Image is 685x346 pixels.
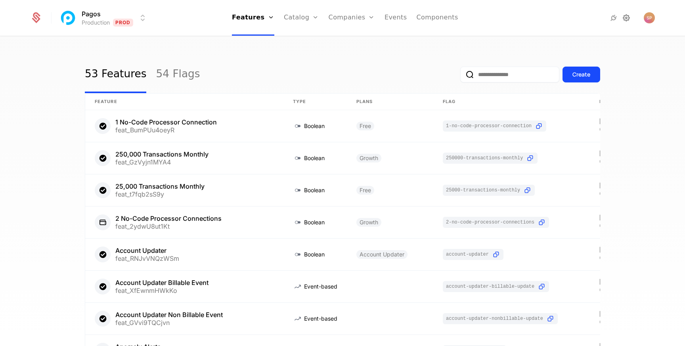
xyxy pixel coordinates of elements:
[609,13,618,23] a: Integrations
[622,13,631,23] a: Settings
[433,94,590,110] th: Flag
[85,56,146,93] a: 53 Features
[82,19,110,27] div: Production
[59,8,78,27] img: Pagos
[644,12,655,23] button: Open user button
[82,9,101,19] span: Pagos
[572,71,590,78] div: Create
[644,12,655,23] img: Simon Persson
[113,19,133,27] span: Prod
[61,9,147,27] button: Select environment
[563,67,600,82] button: Create
[156,56,200,93] a: 54 Flags
[85,94,283,110] th: Feature
[347,94,433,110] th: Plans
[283,94,347,110] th: Type
[590,94,684,110] th: Last Modified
